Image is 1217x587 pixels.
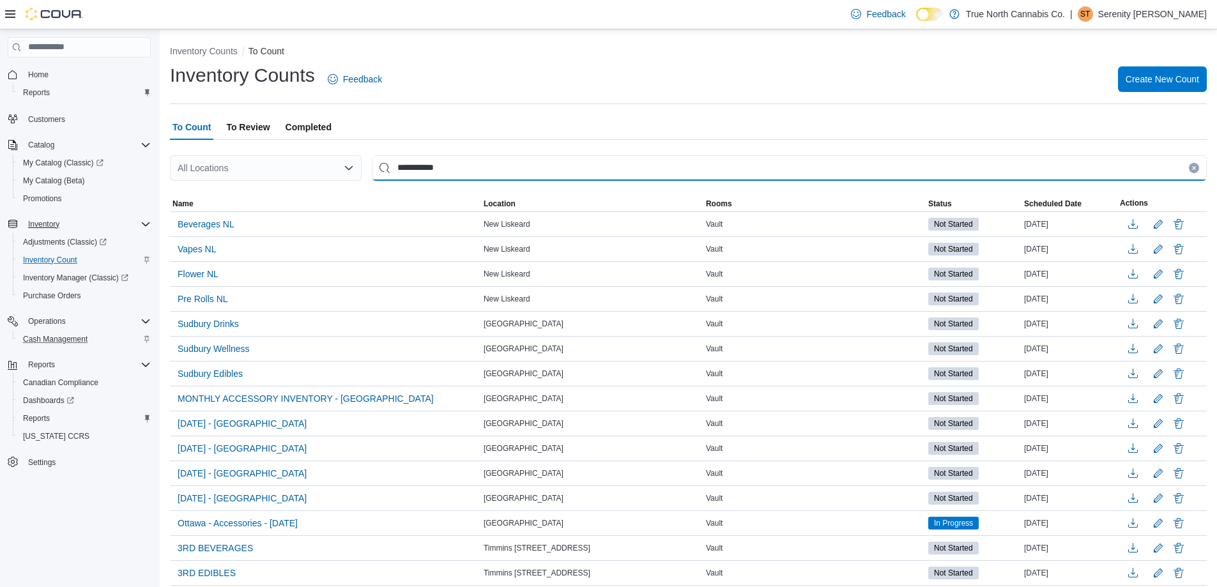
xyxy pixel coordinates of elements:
span: Not Started [928,492,979,505]
span: Catalog [28,140,54,150]
button: Delete [1171,540,1186,556]
button: Scheduled Date [1022,196,1117,211]
div: Vault [703,466,926,481]
a: Reports [18,411,55,426]
button: Create New Count [1118,66,1207,92]
span: Not Started [934,243,973,255]
div: [DATE] [1022,466,1117,481]
span: Operations [28,316,66,326]
button: [DATE] - [GEOGRAPHIC_DATA] [172,464,312,483]
span: Reports [18,411,151,426]
span: [GEOGRAPHIC_DATA] [484,443,563,454]
span: Actions [1120,198,1148,208]
span: Dashboards [23,395,74,406]
a: Canadian Compliance [18,375,103,390]
span: Not Started [934,468,973,479]
span: Location [484,199,516,209]
span: New Liskeard [484,244,530,254]
button: Catalog [3,136,156,154]
button: Cash Management [13,330,156,348]
button: MONTHLY ACCESSORY INVENTORY - [GEOGRAPHIC_DATA] [172,389,439,408]
span: MONTHLY ACCESSORY INVENTORY - [GEOGRAPHIC_DATA] [178,392,434,405]
span: Rooms [706,199,732,209]
span: [GEOGRAPHIC_DATA] [484,518,563,528]
span: Cash Management [23,334,88,344]
span: Not Started [934,567,973,579]
span: Reports [23,88,50,98]
nav: An example of EuiBreadcrumbs [170,45,1207,60]
div: [DATE] [1022,491,1117,506]
a: Customers [23,112,70,127]
button: Delete [1171,565,1186,581]
span: Not Started [934,368,973,379]
a: Inventory Manager (Classic) [18,270,134,286]
button: Reports [3,356,156,374]
span: Scheduled Date [1024,199,1082,209]
div: [DATE] [1022,341,1117,356]
a: Inventory Count [18,252,82,268]
span: ST [1080,6,1090,22]
span: My Catalog (Beta) [18,173,151,188]
button: [DATE] - [GEOGRAPHIC_DATA] [172,439,312,458]
span: Not Started [928,218,979,231]
div: Vault [703,316,926,332]
button: Inventory Count [13,251,156,269]
div: Vault [703,291,926,307]
button: Delete [1171,515,1186,531]
button: Rooms [703,196,926,211]
span: Operations [23,314,151,329]
a: Feedback [846,1,910,27]
span: Canadian Compliance [23,377,98,388]
button: 3RD EDIBLES [172,563,241,583]
a: Dashboards [18,393,79,408]
button: Customers [3,109,156,128]
span: Promotions [23,194,62,204]
span: Not Started [928,542,979,554]
div: [DATE] [1022,565,1117,581]
button: Beverages NL [172,215,240,234]
div: [DATE] [1022,366,1117,381]
button: Vapes NL [172,240,221,259]
span: Not Started [928,342,979,355]
span: Inventory Manager (Classic) [18,270,151,286]
div: Vault [703,366,926,381]
span: 3RD EDIBLES [178,567,236,579]
span: Completed [286,114,332,140]
div: Vault [703,217,926,232]
button: Open list of options [344,163,354,173]
span: Feedback [866,8,905,20]
span: Not Started [928,442,979,455]
span: Dark Mode [916,21,917,22]
span: [DATE] - [GEOGRAPHIC_DATA] [178,467,307,480]
div: [DATE] [1022,217,1117,232]
button: Purchase Orders [13,287,156,305]
span: 3RD BEVERAGES [178,542,253,554]
span: Cash Management [18,332,151,347]
a: Settings [23,455,61,470]
span: Catalog [23,137,151,153]
span: Not Started [928,293,979,305]
h1: Inventory Counts [170,63,315,88]
span: Adjustments (Classic) [18,234,151,250]
button: Promotions [13,190,156,208]
nav: Complex example [8,60,151,505]
span: [DATE] - [GEOGRAPHIC_DATA] [178,492,307,505]
span: Purchase Orders [23,291,81,301]
span: Not Started [934,542,973,554]
span: Reports [23,357,151,372]
a: My Catalog (Beta) [18,173,90,188]
div: Vault [703,391,926,406]
span: Inventory [23,217,151,232]
button: Reports [23,357,60,372]
span: Reports [23,413,50,423]
span: Status [928,199,952,209]
span: Not Started [928,467,979,480]
button: Edit count details [1151,314,1166,333]
span: Not Started [928,317,979,330]
span: New Liskeard [484,294,530,304]
span: Sudbury Edibles [178,367,243,380]
span: Not Started [934,443,973,454]
button: [DATE] - [GEOGRAPHIC_DATA] [172,414,312,433]
span: Settings [23,454,151,470]
span: [GEOGRAPHIC_DATA] [484,344,563,354]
